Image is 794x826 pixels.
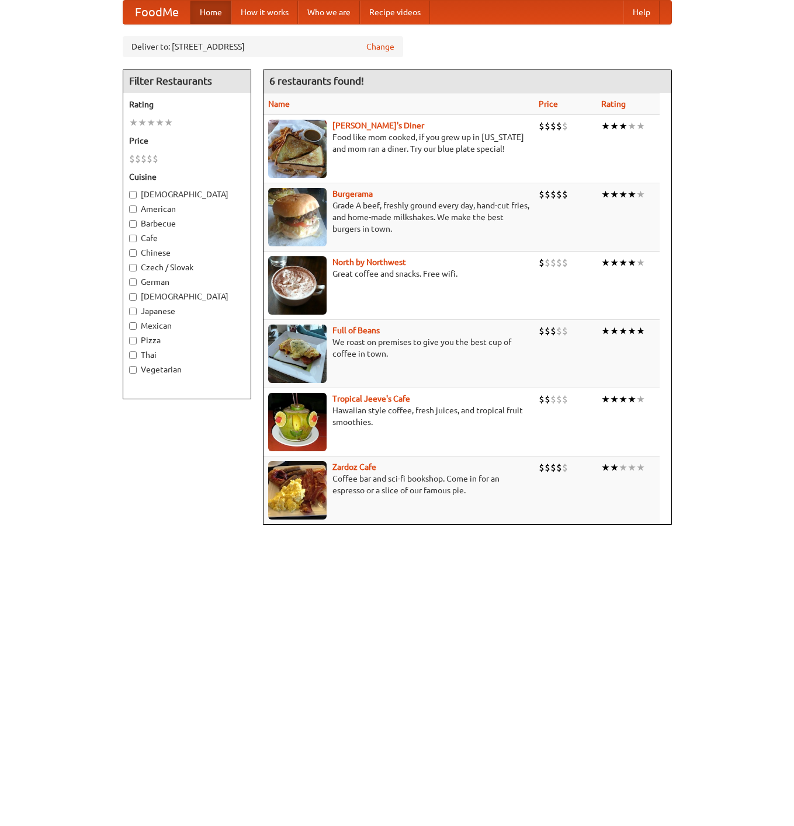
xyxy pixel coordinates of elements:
[332,326,380,335] a: Full of Beans
[562,120,568,133] li: $
[619,188,627,201] li: ★
[129,249,137,257] input: Chinese
[129,264,137,271] input: Czech / Slovak
[123,69,251,93] h4: Filter Restaurants
[545,120,550,133] li: $
[539,120,545,133] li: $
[619,393,627,406] li: ★
[562,325,568,337] li: $
[129,276,245,288] label: German
[545,461,550,474] li: $
[190,1,231,24] a: Home
[123,1,190,24] a: FoodMe
[129,220,137,228] input: Barbecue
[332,394,410,403] a: Tropical Jeeve's Cafe
[550,393,556,406] li: $
[550,188,556,201] li: $
[164,116,173,129] li: ★
[636,188,645,201] li: ★
[556,393,562,406] li: $
[332,462,376,472] a: Zardoz Cafe
[610,188,619,201] li: ★
[556,188,562,201] li: $
[129,337,137,344] input: Pizza
[129,232,245,244] label: Cafe
[539,393,545,406] li: $
[129,247,245,259] label: Chinese
[129,278,137,286] input: German
[332,121,424,130] a: [PERSON_NAME]'s Diner
[601,256,610,269] li: ★
[627,461,636,474] li: ★
[562,256,568,269] li: $
[129,320,245,332] label: Mexican
[129,218,245,229] label: Barbecue
[268,131,529,155] p: Food like mom cooked, if you grew up in [US_STATE] and mom ran a diner. Try our blue plate special!
[129,191,137,198] input: [DEMOGRAPHIC_DATA]
[332,257,406,267] a: North by Northwest
[601,99,626,109] a: Rating
[152,152,158,165] li: $
[129,235,137,242] input: Cafe
[545,188,550,201] li: $
[627,120,636,133] li: ★
[545,256,550,269] li: $
[129,293,137,301] input: [DEMOGRAPHIC_DATA]
[129,205,137,213] input: American
[268,188,327,246] img: burgerama.jpg
[556,461,562,474] li: $
[601,461,610,474] li: ★
[129,349,245,361] label: Thai
[360,1,430,24] a: Recipe videos
[619,120,627,133] li: ★
[129,364,245,375] label: Vegetarian
[129,99,245,110] h5: Rating
[636,120,645,133] li: ★
[268,405,529,428] p: Hawaiian style coffee, fresh juices, and tropical fruit smoothies.
[619,325,627,337] li: ★
[129,171,245,183] h5: Cuisine
[539,461,545,474] li: $
[123,36,403,57] div: Deliver to: [STREET_ADDRESS]
[268,325,327,383] img: beans.jpg
[619,256,627,269] li: ★
[550,120,556,133] li: $
[268,256,327,315] img: north.jpg
[231,1,298,24] a: How it works
[268,200,529,235] p: Grade A beef, freshly ground every day, hand-cut fries, and home-made milkshakes. We make the bes...
[129,334,245,346] label: Pizza
[332,189,373,198] a: Burgerama
[636,393,645,406] li: ★
[268,393,327,451] img: jeeves.jpg
[610,461,619,474] li: ★
[623,1,660,24] a: Help
[366,41,394,53] a: Change
[562,393,568,406] li: $
[550,461,556,474] li: $
[129,262,245,273] label: Czech / Slovak
[269,75,364,86] ng-pluralize: 6 restaurants found!
[135,152,141,165] li: $
[562,188,568,201] li: $
[268,461,327,520] img: zardoz.jpg
[268,336,529,360] p: We roast on premises to give you the best cup of coffee in town.
[539,256,545,269] li: $
[129,366,137,374] input: Vegetarian
[610,325,619,337] li: ★
[545,393,550,406] li: $
[129,351,137,359] input: Thai
[141,152,147,165] li: $
[545,325,550,337] li: $
[147,116,155,129] li: ★
[556,120,562,133] li: $
[268,99,290,109] a: Name
[556,256,562,269] li: $
[562,461,568,474] li: $
[138,116,147,129] li: ★
[298,1,360,24] a: Who we are
[550,325,556,337] li: $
